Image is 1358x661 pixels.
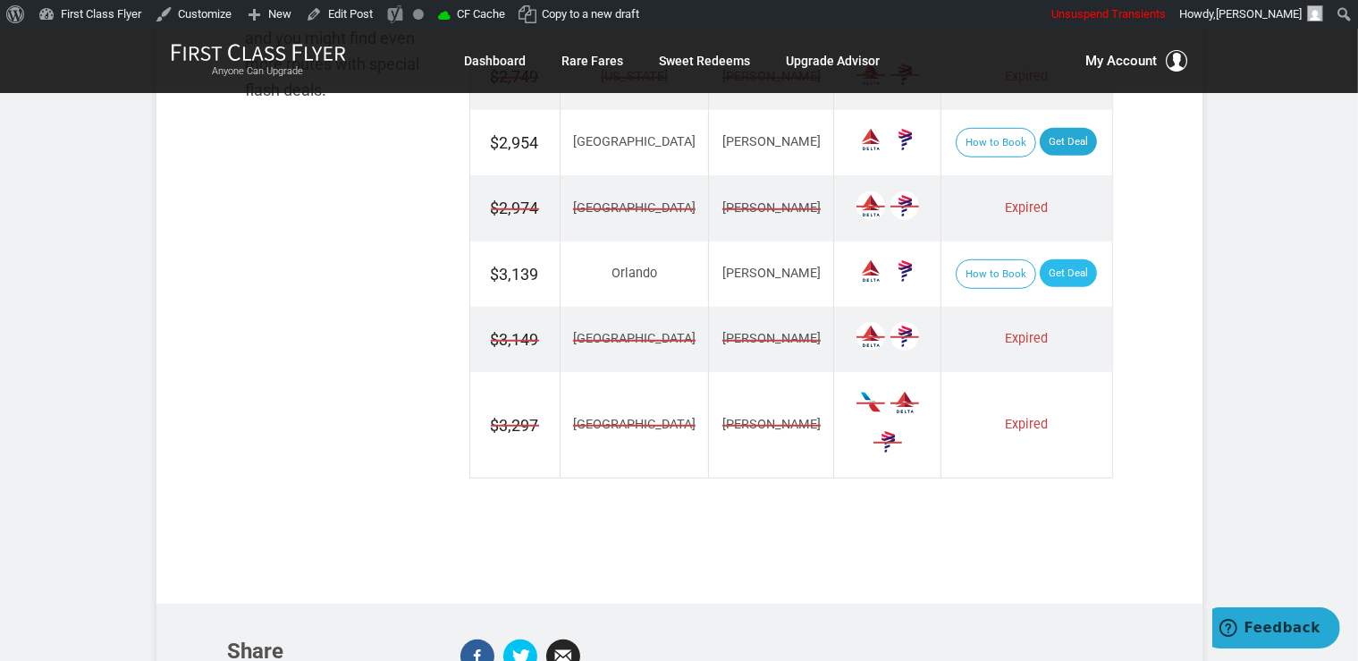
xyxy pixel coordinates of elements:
[171,43,346,62] img: First Class Flyer
[1005,200,1048,216] span: Expired
[573,199,696,218] span: [GEOGRAPHIC_DATA]
[1040,259,1097,288] a: Get Deal
[491,265,539,284] span: $3,139
[573,416,696,435] span: [GEOGRAPHIC_DATA]
[491,133,539,152] span: $2,954
[856,322,885,351] span: Delta Airlines
[491,328,539,352] span: $3,149
[1212,607,1340,652] iframe: Opens a widget where you can find more information
[722,134,821,149] span: [PERSON_NAME]
[171,43,346,79] a: First Class FlyerAnyone Can Upgrade
[465,45,527,77] a: Dashboard
[890,191,919,220] span: LATAM
[722,199,821,218] span: [PERSON_NAME]
[787,45,881,77] a: Upgrade Advisor
[1051,7,1166,21] span: Unsuspend Transients
[573,134,696,149] span: [GEOGRAPHIC_DATA]
[856,125,885,154] span: Delta Airlines
[1086,50,1158,72] span: My Account
[890,388,919,417] span: Delta Airlines
[856,191,885,220] span: Delta Airlines
[573,330,696,349] span: [GEOGRAPHIC_DATA]
[1086,50,1188,72] button: My Account
[722,266,821,281] span: [PERSON_NAME]
[856,388,885,417] span: American Airlines
[856,257,885,285] span: Delta Airlines
[171,65,346,78] small: Anyone Can Upgrade
[956,259,1036,290] button: How to Book
[491,197,539,220] span: $2,974
[1040,128,1097,157] a: Get Deal
[722,416,821,435] span: [PERSON_NAME]
[1216,7,1302,21] span: [PERSON_NAME]
[1005,331,1048,346] span: Expired
[491,414,539,437] span: $3,297
[562,45,624,77] a: Rare Fares
[890,322,919,351] span: LATAM
[1005,417,1048,432] span: Expired
[660,45,751,77] a: Sweet Redeems
[612,266,657,281] span: Orlando
[722,330,821,349] span: [PERSON_NAME]
[890,257,919,285] span: LATAM
[956,128,1036,158] button: How to Book
[890,125,919,154] span: LATAM
[873,428,902,456] span: LATAM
